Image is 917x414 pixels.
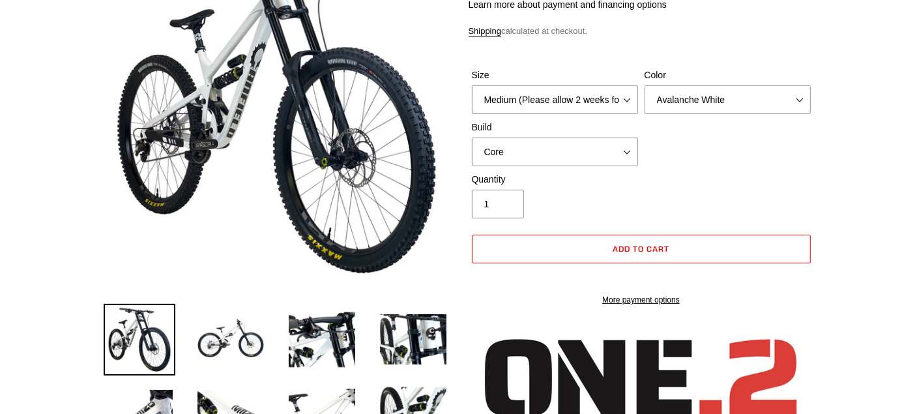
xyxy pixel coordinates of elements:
[469,25,814,38] div: calculated at checkout.
[472,294,811,306] a: More payment options
[472,68,638,82] label: Size
[286,304,358,376] img: Load image into Gallery viewer, ONE.2 DH - Complete Bike
[613,244,669,254] span: Add to cart
[472,121,638,134] label: Build
[472,173,638,186] label: Quantity
[645,68,811,82] label: Color
[195,304,267,376] img: Load image into Gallery viewer, ONE.2 DH - Complete Bike
[104,304,175,376] img: Load image into Gallery viewer, ONE.2 DH - Complete Bike
[472,235,811,263] button: Add to cart
[377,304,449,376] img: Load image into Gallery viewer, ONE.2 DH - Complete Bike
[469,26,502,37] a: Shipping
